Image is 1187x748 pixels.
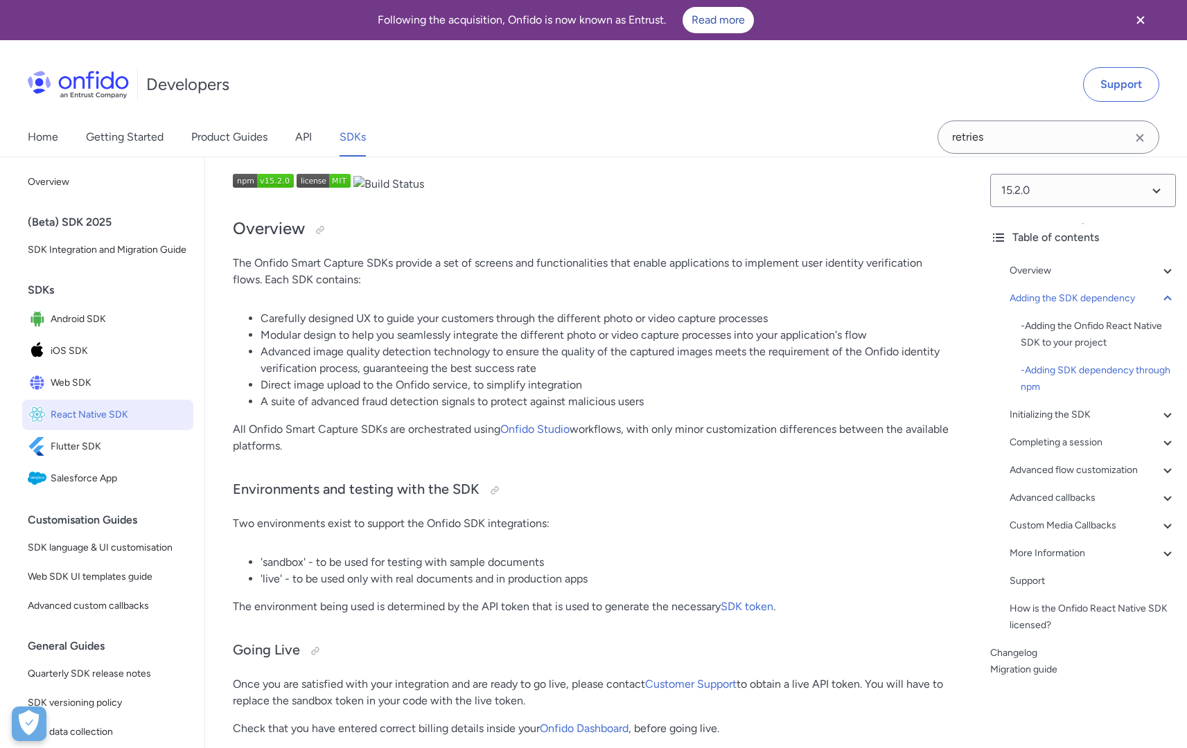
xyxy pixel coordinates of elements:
[22,534,193,562] a: SDK language & UI customisation
[51,373,188,393] span: Web SDK
[28,666,188,682] span: Quarterly SDK release notes
[1010,262,1176,279] a: Overview
[1010,573,1176,589] a: Support
[22,336,193,366] a: IconiOS SDKiOS SDK
[28,310,51,329] img: IconAndroid SDK
[233,640,951,662] h3: Going Live
[191,118,267,157] a: Product Guides
[28,405,51,425] img: IconReact Native SDK
[28,174,188,190] span: Overview
[261,310,951,327] li: Carefully designed UX to guide your customers through the different photo or video capture processes
[28,695,188,711] span: SDK versioning policy
[22,168,193,196] a: Overview
[28,437,51,456] img: IconFlutter SDK
[1132,130,1148,146] svg: Clear search field button
[28,569,188,585] span: Web SDK UI templates guide
[28,373,51,393] img: IconWeb SDK
[146,73,229,96] h1: Developers
[22,718,193,746] a: SDK data collection
[1010,600,1176,634] a: How is the Onfido React Native SDK licensed?
[1132,12,1149,28] svg: Close banner
[295,118,312,157] a: API
[51,405,188,425] span: React Native SDK
[1010,490,1176,506] a: Advanced callbacks
[1010,517,1176,534] a: Custom Media Callbacks
[233,174,294,188] img: npm
[22,400,193,430] a: IconReact Native SDKReact Native SDK
[28,506,199,534] div: Customisation Guides
[51,310,188,329] span: Android SDK
[233,421,951,454] p: All Onfido Smart Capture SDKs are orchestrated using workflows, with only minor customization dif...
[12,706,46,741] button: Open Preferences
[261,554,951,571] li: 'sandbox' - to be used for testing with sample documents
[233,720,951,737] p: Check that you have entered correct billing details inside your , before going live.
[500,422,570,436] a: Onfido Studio
[990,661,1176,678] a: Migration guide
[28,208,199,236] div: (Beta) SDK 2025
[233,515,951,532] p: Two environments exist to support the Onfido SDK integrations:
[1010,462,1176,479] a: Advanced flow customization
[1021,362,1176,395] a: -Adding SDK dependency through npm
[353,176,424,193] img: Build Status
[233,479,951,501] h3: Environments and testing with the SDK
[22,563,193,591] a: Web SDK UI templates guide
[51,437,188,456] span: Flutter SDK
[233,676,951,709] p: Once you are satisfied with your integration and are ready to go live, please contact to obtain a...
[261,393,951,410] li: A suite of advanced fraud detection signals to protect against malicious users
[22,368,193,398] a: IconWeb SDKWeb SDK
[51,341,188,361] span: iOS SDK
[12,706,46,741] div: Cookie Preferences
[28,632,199,660] div: General Guides
[1021,318,1176,351] a: -Adding the Onfido React Native SDK to your project
[1115,3,1166,37] button: Close banner
[233,598,951,615] p: The environment being used is determined by the API token that is used to generate the necessary .
[1010,434,1176,451] a: Completing a session
[1021,362,1176,395] div: - Adding SDK dependency through npm
[86,118,164,157] a: Getting Started
[1010,290,1176,307] a: Adding the SDK dependency
[22,304,193,335] a: IconAndroid SDKAndroid SDK
[28,598,188,614] span: Advanced custom callbacks
[1083,67,1159,102] a: Support
[683,7,754,33] a: Read more
[22,236,193,264] a: SDK Integration and Migration Guide
[297,174,351,188] img: NPM
[28,540,188,556] span: SDK language & UI customisation
[28,242,188,258] span: SDK Integration and Migration Guide
[28,276,199,304] div: SDKs
[233,217,951,241] h2: Overview
[1010,407,1176,423] a: Initializing the SDK
[721,600,773,613] a: SDK token
[22,689,193,717] a: SDK versioning policy
[22,463,193,494] a: IconSalesforce AppSalesforce App
[17,7,1115,33] div: Following the acquisition, Onfido is now known as Entrust.
[28,71,129,98] img: Onfido Logo
[28,724,188,740] span: SDK data collection
[28,118,58,157] a: Home
[233,255,951,288] p: The Onfido Smart Capture SDKs provide a set of screens and functionalities that enable applicatio...
[51,469,188,488] span: Salesforce App
[22,431,193,462] a: IconFlutter SDKFlutter SDK
[990,229,1176,246] div: Table of contents
[261,327,951,344] li: Modular design to help you seamlessly integrate the different photo or video capture processes in...
[340,118,366,157] a: SDKs
[261,377,951,393] li: Direct image upload to the Onfido service, to simplify integration
[261,571,951,587] li: 'live' - to be used only with real documents and in production apps
[261,344,951,377] li: Advanced image quality detection technology to ensure the quality of the captured images meets th...
[990,645,1176,661] a: Changelog
[645,677,737,691] a: Customer Support
[22,660,193,688] a: Quarterly SDK release notes
[22,592,193,620] a: Advanced custom callbacks
[28,469,51,488] img: IconSalesforce App
[540,722,628,735] a: Onfido Dashboard
[1010,545,1176,562] div: More Information
[938,121,1159,154] input: Onfido search input field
